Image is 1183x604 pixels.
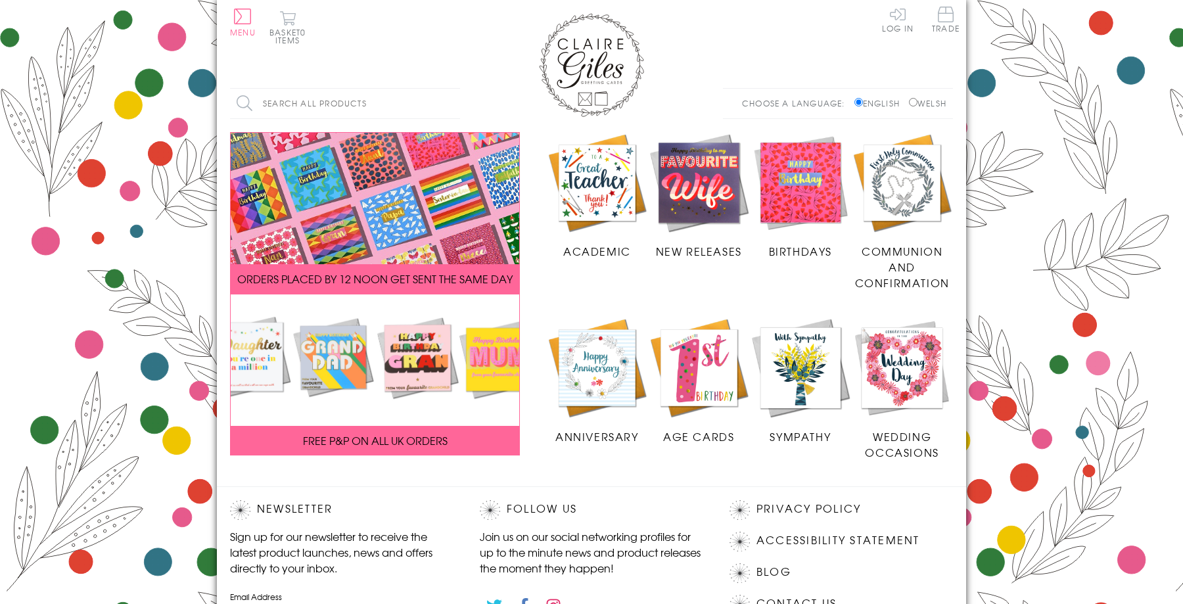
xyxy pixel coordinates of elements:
span: FREE P&P ON ALL UK ORDERS [303,432,448,448]
span: ORDERS PLACED BY 12 NOON GET SENT THE SAME DAY [237,271,513,287]
a: Privacy Policy [756,500,861,518]
a: Accessibility Statement [756,532,920,549]
a: Wedding Occasions [851,317,953,460]
input: English [854,98,863,106]
label: English [854,97,906,109]
span: Communion and Confirmation [855,243,950,290]
p: Choose a language: [742,97,852,109]
a: Log In [882,7,914,32]
a: Communion and Confirmation [851,132,953,291]
span: 0 items [275,26,306,46]
input: Search [447,89,460,118]
a: Birthdays [750,132,852,260]
span: Trade [932,7,960,32]
img: Claire Giles Greetings Cards [539,13,644,117]
button: Basket0 items [269,11,306,44]
span: Birthdays [769,243,832,259]
span: Sympathy [770,429,831,444]
input: Search all products [230,89,460,118]
a: New Releases [648,132,750,260]
a: Blog [756,563,791,581]
a: Anniversary [546,317,648,444]
span: Age Cards [663,429,734,444]
p: Join us on our social networking profiles for up to the minute news and product releases the mome... [480,528,703,576]
label: Welsh [909,97,946,109]
span: Menu [230,26,256,38]
label: Email Address [230,591,453,603]
span: New Releases [656,243,742,259]
span: Academic [563,243,631,259]
p: Sign up for our newsletter to receive the latest product launches, news and offers directly to yo... [230,528,453,576]
button: Menu [230,9,256,36]
a: Age Cards [648,317,750,444]
span: Wedding Occasions [865,429,939,460]
a: Trade [932,7,960,35]
h2: Follow Us [480,500,703,520]
h2: Newsletter [230,500,453,520]
a: Academic [546,132,648,260]
input: Welsh [909,98,917,106]
a: Sympathy [750,317,852,444]
span: Anniversary [555,429,639,444]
